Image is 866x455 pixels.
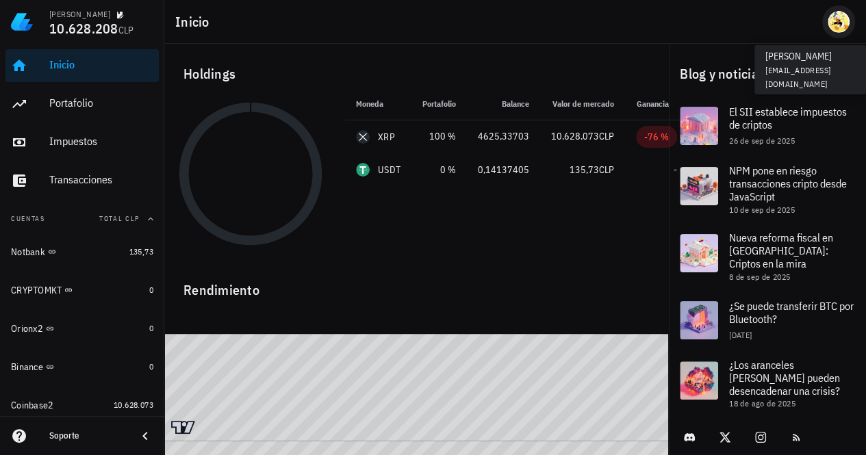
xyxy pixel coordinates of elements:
div: USDT [378,163,400,177]
div: Blog y noticias [669,52,866,96]
a: ¿Los aranceles [PERSON_NAME] pueden desencadenar una crisis? 18 de ago de 2025 [669,350,866,417]
span: 10.628.208 [49,19,118,38]
span: 0 [149,323,153,333]
span: 10.628.073 [551,130,599,142]
span: 10.628.073 [114,400,153,410]
a: CRYPTOMKT 0 [5,274,159,307]
a: Transacciones [5,164,159,197]
span: 8 de sep de 2025 [729,272,790,282]
a: Coinbase2 10.628.073 [5,389,159,421]
span: NPM pone en riesgo transacciones cripto desde JavaScript [729,164,847,203]
a: Nueva reforma fiscal en [GEOGRAPHIC_DATA]: Criptos en la mira 8 de sep de 2025 [669,223,866,290]
span: [DATE] [729,330,752,340]
div: CRYPTOMKT [11,285,62,296]
span: 135,73 [570,164,599,176]
h1: Inicio [175,11,215,33]
span: 135,73 [129,246,153,257]
a: Impuestos [5,126,159,159]
div: Transacciones [49,173,153,186]
a: Notbank 135,73 [5,235,159,268]
span: 18 de ago de 2025 [729,398,795,408]
a: Charting by TradingView [171,421,195,434]
div: -76 % [644,130,669,144]
div: Orionx2 [11,323,43,335]
img: LedgiFi [11,11,33,33]
span: Total CLP [99,214,140,223]
th: Balance [467,88,540,120]
div: 0,14137405 [478,163,529,177]
th: Portafolio [411,88,467,120]
span: ¿Los aranceles [PERSON_NAME] pueden desencadenar una crisis? [729,358,840,398]
span: ¿Se puede transferir BTC por Bluetooth? [729,299,854,326]
a: Portafolio [5,88,159,120]
th: Moneda [345,88,411,120]
div: Impuestos [49,135,153,148]
a: Inicio [5,49,159,82]
span: 0 [149,285,153,295]
div: Soporte [49,430,126,441]
a: NPM pone en riesgo transacciones cripto desde JavaScript 10 de sep de 2025 [669,156,866,223]
div: Inicio [49,58,153,71]
div: Holdings [173,52,661,96]
span: 26 de sep de 2025 [729,135,795,146]
div: Coinbase2 [11,400,53,411]
div: Binance [11,361,43,373]
a: Binance 0 [5,350,159,383]
a: ¿Se puede transferir BTC por Bluetooth? [DATE] [669,290,866,350]
div: XRP-icon [356,130,370,144]
div: avatar [828,11,850,33]
span: 0 [149,361,153,372]
div: 100 % [422,129,456,144]
div: 4625,33703 [478,129,529,144]
span: 10 de sep de 2025 [729,205,795,215]
span: Ganancia [637,99,677,109]
div: Portafolio [49,96,153,109]
div: 0 % [422,163,456,177]
span: El SII establece impuestos de criptos [729,105,847,131]
div: [PERSON_NAME] [49,9,110,20]
span: CLP [118,24,134,36]
button: CuentasTotal CLP [5,203,159,235]
span: Nueva reforma fiscal en [GEOGRAPHIC_DATA]: Criptos en la mira [729,231,833,270]
a: El SII establece impuestos de criptos 26 de sep de 2025 [669,96,866,156]
span: CLP [599,130,614,142]
span: CLP [599,164,614,176]
th: Valor de mercado [540,88,625,120]
div: XRP [378,130,395,144]
div: USDT-icon [356,163,370,177]
div: Notbank [11,246,45,258]
div: Rendimiento [173,268,661,301]
a: Orionx2 0 [5,312,159,345]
